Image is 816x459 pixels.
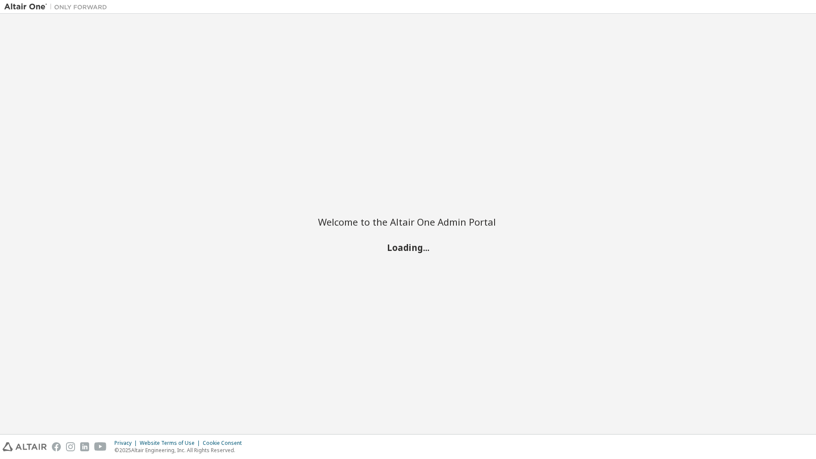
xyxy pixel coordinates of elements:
img: Altair One [4,3,111,11]
img: altair_logo.svg [3,442,47,451]
div: Privacy [114,440,140,447]
h2: Welcome to the Altair One Admin Portal [318,216,498,228]
h2: Loading... [318,242,498,253]
img: linkedin.svg [80,442,89,451]
div: Cookie Consent [203,440,247,447]
p: © 2025 Altair Engineering, Inc. All Rights Reserved. [114,447,247,454]
img: instagram.svg [66,442,75,451]
img: youtube.svg [94,442,107,451]
img: facebook.svg [52,442,61,451]
div: Website Terms of Use [140,440,203,447]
